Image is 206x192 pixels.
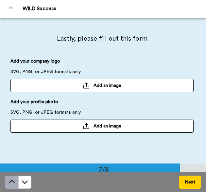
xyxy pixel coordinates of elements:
[10,34,194,43] span: Lastly, please fill out this form
[88,164,119,174] div: 7/8
[10,109,81,120] span: SVG, PNG, or JPEG formats only
[10,79,194,92] button: Add an image
[94,123,121,129] span: Add an image
[10,58,60,68] span: Add your company logo
[23,6,206,12] div: WILD Success
[4,1,19,17] img: Profile Image
[10,99,58,109] span: Add your profile photo
[179,176,201,189] button: Next
[10,120,194,133] button: Add an image
[94,82,121,89] span: Add an image
[10,68,81,79] span: SVG, PNG, or JPEG formats only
